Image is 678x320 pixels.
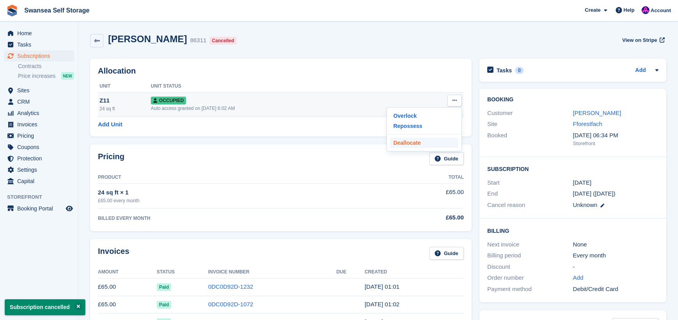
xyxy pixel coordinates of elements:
a: menu [4,39,74,50]
div: Discount [487,262,573,271]
div: Start [487,178,573,187]
td: £65.00 [371,183,464,208]
a: Contracts [18,63,74,70]
a: menu [4,153,74,164]
th: Created [365,266,464,279]
div: Booked [487,131,573,147]
div: Auto access granted on [DATE] 6:02 AM [151,105,412,112]
div: £65.00 every month [98,197,371,204]
th: Amount [98,266,157,279]
h2: Invoices [98,247,129,260]
div: - [573,262,659,271]
div: Billing period [487,251,573,260]
a: Guide [429,152,464,165]
td: £65.00 [98,296,157,313]
span: Pricing [17,130,64,141]
th: Invoice Number [208,266,336,279]
th: Total [371,171,464,184]
div: 86311 [190,36,206,45]
span: Help [624,6,635,14]
a: Fforestfach [573,120,602,127]
div: Z11 [99,96,151,105]
div: 24 sq ft × 1 [98,188,371,197]
h2: Billing [487,227,658,234]
span: Protection [17,153,64,164]
a: menu [4,164,74,175]
div: End [487,189,573,198]
a: 0DC0D92D-1072 [208,301,253,307]
div: Debit/Credit Card [573,285,659,294]
h2: Tasks [497,67,512,74]
th: Unit [98,80,151,93]
a: menu [4,50,74,61]
h2: Booking [487,97,658,103]
a: menu [4,85,74,96]
span: Tasks [17,39,64,50]
span: CRM [17,96,64,107]
span: Paid [157,283,171,291]
a: menu [4,28,74,39]
a: Swansea Self Storage [21,4,92,17]
a: menu [4,130,74,141]
time: 2025-07-19 00:01:37 UTC [365,283,400,290]
div: 24 sq ft [99,105,151,112]
a: menu [4,119,74,130]
h2: Pricing [98,152,125,165]
div: Storefront [573,140,659,147]
span: Capital [17,176,64,187]
a: menu [4,142,74,153]
a: View on Stripe [619,34,666,47]
span: Invoices [17,119,64,130]
div: Every month [573,251,659,260]
span: Subscriptions [17,50,64,61]
div: Cancel reason [487,201,573,210]
div: [DATE] 06:34 PM [573,131,659,140]
a: Guide [429,247,464,260]
a: Preview store [65,204,74,213]
th: Status [157,266,208,279]
a: Price increases NEW [18,72,74,80]
a: menu [4,176,74,187]
span: Home [17,28,64,39]
h2: Subscription [487,165,658,173]
span: Account [651,7,671,14]
span: Create [585,6,600,14]
a: menu [4,108,74,119]
span: [DATE] ([DATE]) [573,190,616,197]
th: Unit Status [151,80,412,93]
span: Storefront [7,193,78,201]
a: Add [635,66,646,75]
span: Coupons [17,142,64,153]
a: menu [4,203,74,214]
span: Occupied [151,97,186,104]
span: Sites [17,85,64,96]
a: menu [4,96,74,107]
div: £65.00 [371,213,464,222]
div: Customer [487,109,573,118]
div: NEW [61,72,74,80]
a: Overlock [390,111,458,121]
span: Price increases [18,72,56,80]
img: Donna Davies [642,6,649,14]
a: Repossess [390,121,458,131]
time: 2025-05-19 00:00:00 UTC [573,178,591,187]
td: £65.00 [98,278,157,296]
span: Settings [17,164,64,175]
th: Product [98,171,371,184]
a: [PERSON_NAME] [573,110,621,116]
div: BILLED EVERY MONTH [98,215,371,222]
span: Unknown [573,201,598,208]
a: Add Unit [98,120,122,129]
div: Next invoice [487,240,573,249]
a: 0DC0D92D-1232 [208,283,253,290]
th: Due [336,266,365,279]
span: Analytics [17,108,64,119]
span: View on Stripe [622,36,657,44]
time: 2025-06-19 00:02:03 UTC [365,301,400,307]
div: Site [487,120,573,129]
div: None [573,240,659,249]
p: Deallocate [390,138,458,148]
div: Order number [487,273,573,282]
